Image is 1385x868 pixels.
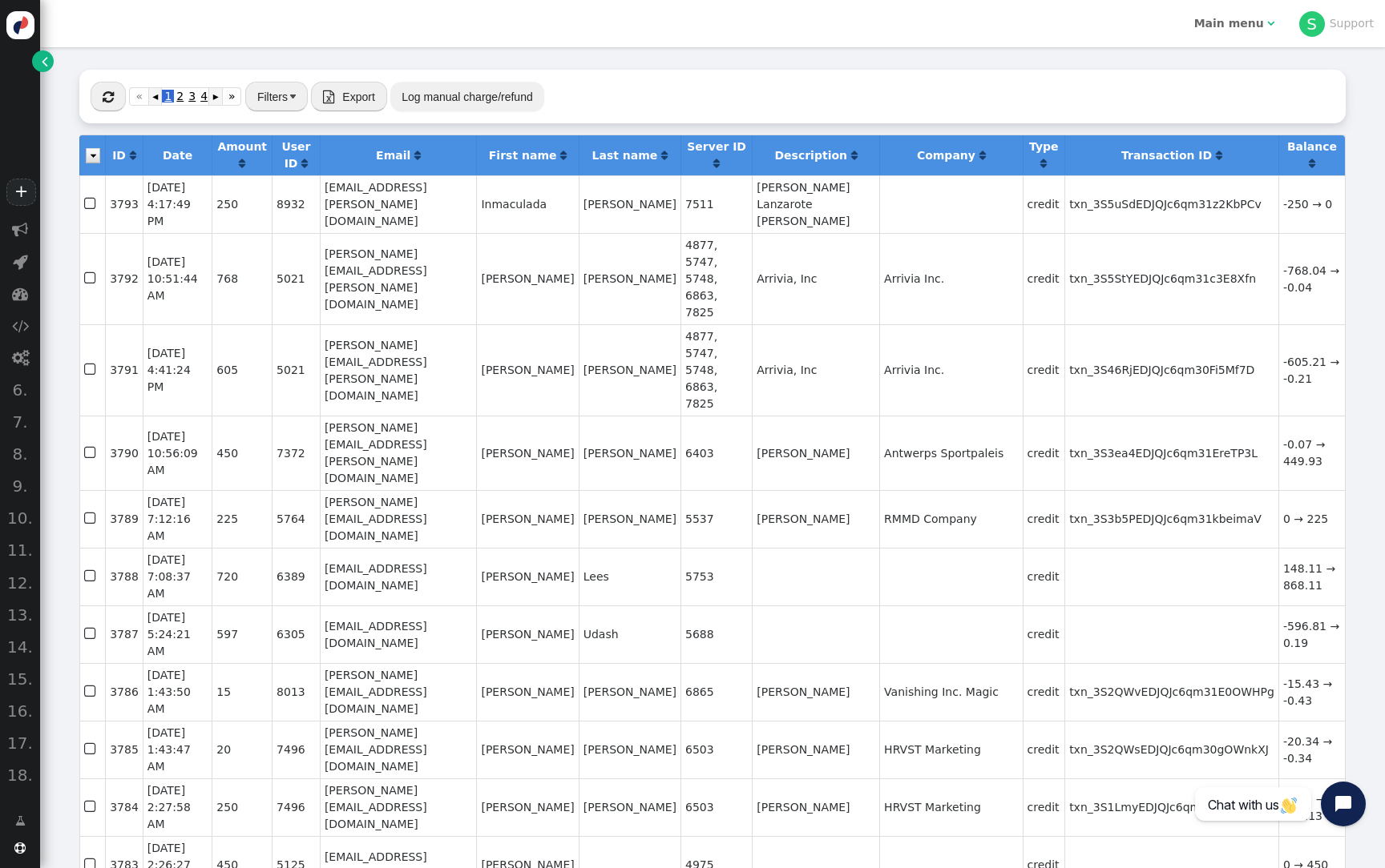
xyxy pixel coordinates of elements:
[239,157,245,170] a: 
[579,721,680,778] td: [PERSON_NAME]
[14,842,26,854] span: 
[1278,416,1345,490] td: -0.07 → 449.93
[1023,605,1065,663] td: credit
[1064,721,1278,778] td: txn_3S2QWsEDJQJc6qm30gOWnkXJ
[1064,778,1278,836] td: txn_3S1LmyEDJQJc6qm31UNSaMgQ
[6,179,35,206] a: +
[476,175,578,233] td: Inmaculada
[13,254,28,270] span: 
[105,490,143,548] td: 3789
[879,721,1022,778] td: HRVST Marketing
[147,181,191,227] span: [DATE] 4:17:49 PM
[661,149,668,162] a: 
[147,496,191,542] span: [DATE] 7:12:16 AM
[84,193,99,215] span: 
[752,778,879,836] td: [PERSON_NAME]
[281,140,310,170] b: User ID
[752,663,879,721] td: [PERSON_NAME]
[476,548,578,605] td: [PERSON_NAME]
[147,255,198,302] span: [DATE] 10:51:44 AM
[212,548,272,605] td: 720
[4,806,37,835] a: 
[1309,158,1315,169] span: Click to sort
[579,663,680,721] td: [PERSON_NAME]
[579,778,680,836] td: [PERSON_NAME]
[476,605,578,663] td: [PERSON_NAME]
[12,222,28,238] span: 
[212,233,272,324] td: 768
[290,94,296,98] img: trigger_black.png
[390,82,543,111] button: Log manual charge/refund
[879,663,1022,721] td: Vanishing Inc. Magic
[84,623,99,645] span: 
[174,90,186,102] span: 2
[680,416,752,490] td: 6403
[752,175,879,233] td: [PERSON_NAME] Lanzarote [PERSON_NAME]
[1023,663,1065,721] td: credit
[1278,663,1345,721] td: -15.43 → -0.43
[1064,416,1278,490] td: txn_3S3ea4EDJQJc6qm31EreTP3L
[579,416,680,490] td: [PERSON_NAME]
[130,150,136,161] span: Click to sort
[851,149,858,162] a: 
[752,721,879,778] td: [PERSON_NAME]
[105,324,143,416] td: 3791
[163,149,192,162] b: Date
[301,158,308,169] span: Click to sort
[1064,663,1278,721] td: txn_3S2QWvEDJQJc6qm31E0OWHPg
[1278,233,1345,324] td: -768.04 → -0.04
[680,548,752,605] td: 5753
[1309,157,1315,170] a: 
[129,87,149,106] a: «
[1023,778,1065,836] td: credit
[198,90,210,102] span: 4
[661,150,668,161] span: Click to sort
[272,721,320,778] td: 7496
[1287,140,1337,153] b: Balance
[147,726,191,773] span: [DATE] 1:43:47 AM
[680,721,752,778] td: 6503
[1040,157,1047,170] a: 
[774,149,847,162] b: Description
[105,778,143,836] td: 3784
[222,87,242,106] a: »
[147,430,198,476] span: [DATE] 10:56:09 AM
[208,87,221,106] a: ▸
[489,149,557,162] b: First name
[1278,324,1345,416] td: -605.21 → -0.21
[979,150,986,161] span: Click to sort
[476,416,578,490] td: [PERSON_NAME]
[245,82,308,111] button: Filters
[12,350,29,366] span: 
[1216,149,1222,162] a: 
[212,324,272,416] td: 605
[301,157,308,170] a: 
[147,347,191,393] span: [DATE] 4:41:24 PM
[212,663,272,721] td: 15
[84,359,99,380] span: 
[879,324,1022,416] td: Arrivia Inc.
[147,669,191,715] span: [DATE] 1:43:50 AM
[1023,175,1065,233] td: credit
[105,605,143,663] td: 3787
[91,82,126,111] button: 
[84,267,99,289] span: 
[105,233,143,324] td: 3792
[687,140,746,153] b: Server ID
[320,324,477,416] td: [PERSON_NAME][EMAIL_ADDRESS][PERSON_NAME][DOMAIN_NAME]
[342,90,374,103] span: Export
[112,149,126,162] b: ID
[680,175,752,233] td: 7511
[680,490,752,548] td: 5537
[1064,324,1278,416] td: txn_3S46RjEDJQJc6qm30Fi5Mf7D
[979,149,986,162] a: 
[1023,548,1065,605] td: credit
[212,490,272,548] td: 225
[713,157,720,170] a: 
[476,233,578,324] td: [PERSON_NAME]
[84,565,99,587] span: 
[147,553,191,600] span: [DATE] 7:08:37 AM
[12,286,28,302] span: 
[105,721,143,778] td: 3785
[1064,233,1278,324] td: txn_3S5StYEDJQJc6qm31c3E8Xfn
